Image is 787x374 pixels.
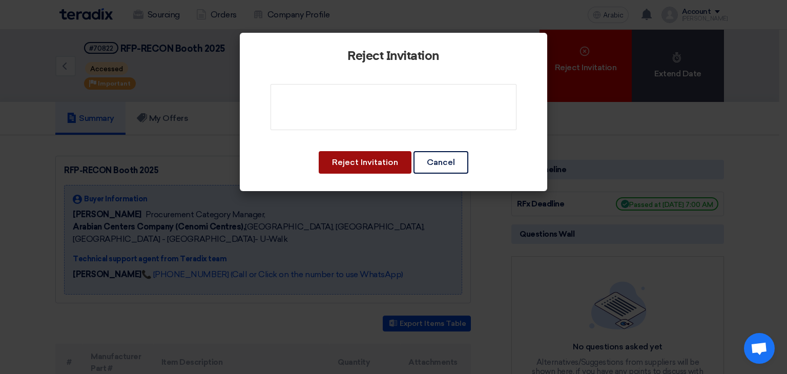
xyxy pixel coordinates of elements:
[413,151,468,174] button: Cancel
[319,151,411,174] button: Reject Invitation
[744,333,775,364] a: Open chat
[427,157,455,167] font: Cancel
[347,50,440,63] font: Reject Invitation
[332,157,398,167] font: Reject Invitation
